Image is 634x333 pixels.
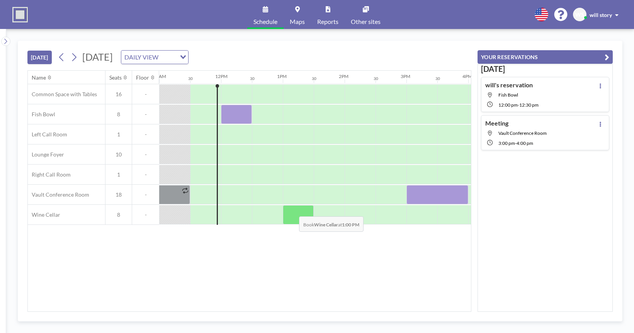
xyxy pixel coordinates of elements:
[28,111,55,118] span: Fish Bowl
[250,76,255,81] div: 30
[339,73,348,79] div: 2PM
[374,76,378,81] div: 30
[105,91,132,98] span: 16
[27,51,52,64] button: [DATE]
[515,140,517,146] span: -
[351,19,381,25] span: Other sites
[517,140,533,146] span: 4:00 PM
[132,191,159,198] span: -
[161,52,175,62] input: Search for option
[153,73,166,79] div: 11AM
[123,52,160,62] span: DAILY VIEW
[314,222,338,228] b: Wine Cellar
[401,73,410,79] div: 3PM
[590,12,612,18] span: will story
[28,211,60,218] span: Wine Cellar
[105,211,132,218] span: 8
[105,131,132,138] span: 1
[498,140,515,146] span: 3:00 PM
[132,171,159,178] span: -
[136,74,149,81] div: Floor
[312,76,316,81] div: 30
[253,19,277,25] span: Schedule
[105,191,132,198] span: 18
[82,51,113,63] span: [DATE]
[28,171,71,178] span: Right Call Room
[317,19,338,25] span: Reports
[215,73,228,79] div: 12PM
[435,76,440,81] div: 30
[478,50,613,64] button: YOUR RESERVATIONS
[485,119,508,127] h4: Meeting
[105,111,132,118] span: 8
[28,91,97,98] span: Common Space with Tables
[28,151,64,158] span: Lounge Foyer
[132,131,159,138] span: -
[132,91,159,98] span: -
[132,151,159,158] span: -
[109,74,122,81] div: Seats
[462,73,472,79] div: 4PM
[12,7,28,22] img: organization-logo
[28,131,67,138] span: Left Call Room
[575,11,584,18] span: WS
[290,19,305,25] span: Maps
[498,92,518,98] span: Fish Bowl
[498,102,518,108] span: 12:00 PM
[28,191,89,198] span: Vault Conference Room
[32,74,46,81] div: Name
[277,73,287,79] div: 1PM
[188,76,193,81] div: 30
[299,216,364,232] span: Book at
[132,211,159,218] span: -
[132,111,159,118] span: -
[342,222,359,228] b: 1:00 PM
[105,171,132,178] span: 1
[519,102,539,108] span: 12:30 PM
[105,151,132,158] span: 10
[481,64,609,74] h3: [DATE]
[518,102,519,108] span: -
[121,51,188,64] div: Search for option
[485,81,533,89] h4: will's reservation
[498,130,547,136] span: Vault Conference Room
